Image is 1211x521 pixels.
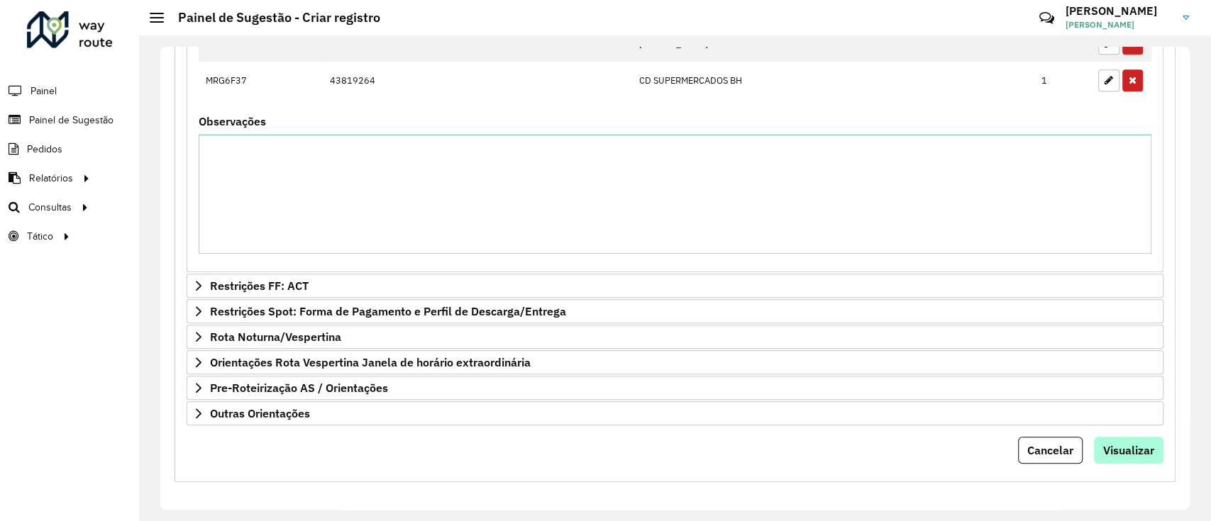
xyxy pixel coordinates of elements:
a: Pre-Roteirização AS / Orientações [187,376,1163,400]
span: Relatórios [29,171,73,186]
a: Restrições FF: ACT [187,274,1163,298]
td: CD SUPERMERCADOS BH [632,62,1034,99]
span: Visualizar [1103,443,1154,457]
td: 1 [1034,62,1091,99]
span: Painel [31,84,57,99]
button: Cancelar [1018,437,1083,464]
span: Outras Orientações [210,408,310,419]
td: MRG6F37 [199,62,323,99]
button: Visualizar [1094,437,1163,464]
h2: Painel de Sugestão - Criar registro [164,10,380,26]
span: Restrições FF: ACT [210,280,309,291]
a: Rota Noturna/Vespertina [187,325,1163,349]
span: Tático [27,229,53,244]
a: Outras Orientações [187,401,1163,425]
span: Pre-Roteirização AS / Orientações [210,382,388,393]
span: [PERSON_NAME] [1066,18,1172,31]
td: 43819264 [323,62,632,99]
span: Cancelar [1027,443,1073,457]
span: Restrições Spot: Forma de Pagamento e Perfil de Descarga/Entrega [210,306,566,317]
label: Observações [199,113,266,130]
h3: [PERSON_NAME] [1066,4,1172,18]
span: Consultas [28,200,72,215]
a: Orientações Rota Vespertina Janela de horário extraordinária [187,350,1163,374]
span: Pedidos [27,142,62,157]
span: Rota Noturna/Vespertina [210,331,341,342]
span: Painel de Sugestão [29,113,114,128]
a: Restrições Spot: Forma de Pagamento e Perfil de Descarga/Entrega [187,299,1163,323]
span: Orientações Rota Vespertina Janela de horário extraordinária [210,357,531,368]
a: Contato Rápido [1032,3,1062,33]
